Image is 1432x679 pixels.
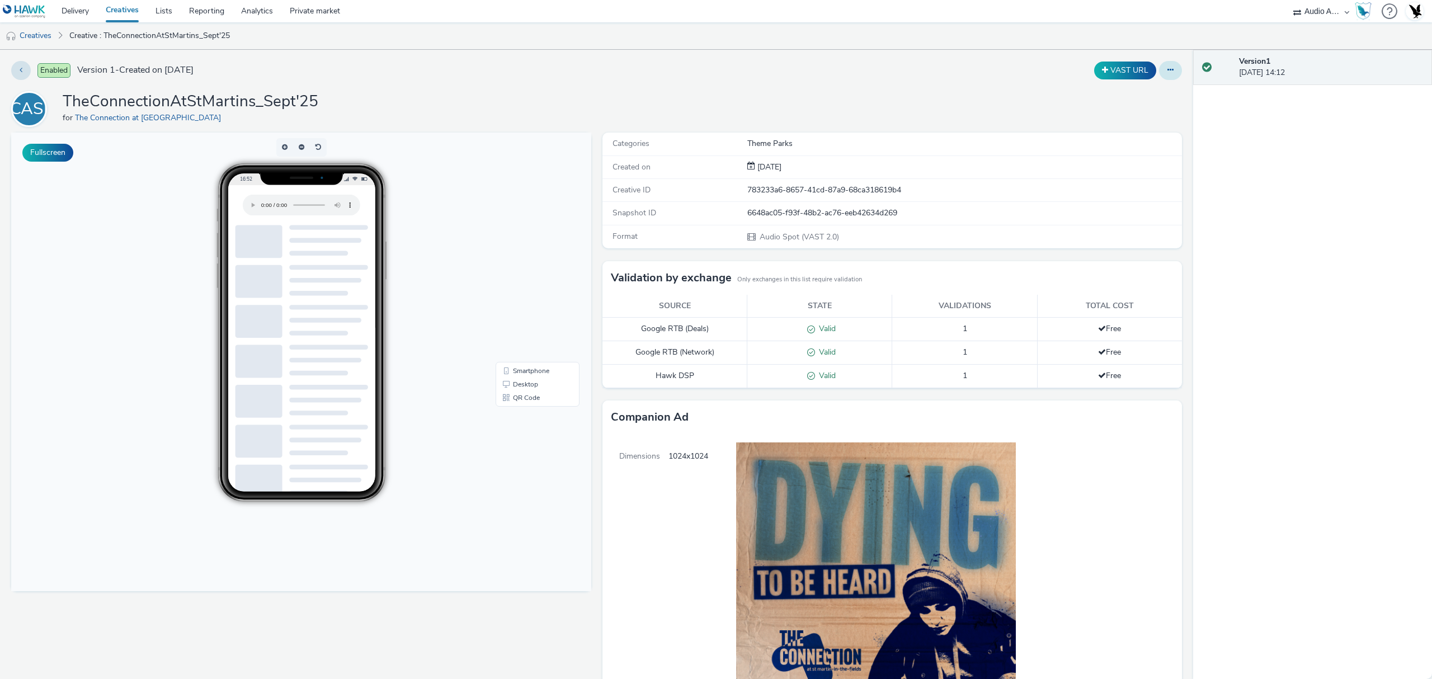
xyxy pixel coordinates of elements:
span: QR Code [502,262,529,268]
img: undefined Logo [3,4,46,18]
span: Valid [815,323,836,334]
small: Only exchanges in this list require validation [737,275,862,284]
span: Audio Spot (VAST 2.0) [759,232,839,242]
a: Hawk Academy [1355,2,1376,20]
strong: Version 1 [1239,56,1270,67]
span: Version 1 - Created on [DATE] [77,64,194,77]
div: TCASM [1,93,58,125]
div: Duplicate the creative as a VAST URL [1091,62,1159,79]
a: TCASM [11,103,51,114]
th: Validations [892,295,1037,318]
img: audio [6,31,17,42]
span: 1 [963,347,967,357]
td: Hawk DSP [602,364,747,388]
td: Google RTB (Network) [602,341,747,365]
button: VAST URL [1094,62,1156,79]
span: [DATE] [755,162,781,172]
button: Fullscreen [22,144,73,162]
span: Desktop [502,248,527,255]
span: Created on [613,162,651,172]
span: 1 [963,323,967,334]
div: [DATE] 14:12 [1239,56,1423,79]
span: Enabled [37,63,70,78]
span: Snapshot ID [613,208,656,218]
h3: Companion Ad [611,409,689,426]
span: Valid [815,347,836,357]
li: Smartphone [487,232,566,245]
img: Account UK [1406,3,1423,20]
span: 1 [963,370,967,381]
img: Hawk Academy [1355,2,1372,20]
span: Format [613,231,638,242]
span: Creative ID [613,185,651,195]
span: Categories [613,138,649,149]
th: Total cost [1037,295,1182,318]
td: Google RTB (Deals) [602,318,747,341]
span: Free [1098,323,1121,334]
h1: TheConnectionAtStMartins_Sept'25 [63,91,318,112]
span: for [63,112,75,123]
div: 783233a6-8657-41cd-87a9-68ca318619b4 [747,185,1181,196]
th: State [747,295,892,318]
a: The Connection at [GEOGRAPHIC_DATA] [75,112,225,123]
span: Valid [815,370,836,381]
span: 16:52 [228,43,241,49]
span: Free [1098,347,1121,357]
h3: Validation by exchange [611,270,732,286]
li: QR Code [487,258,566,272]
a: Creative : TheConnectionAtStMartins_Sept'25 [64,22,235,49]
span: Smartphone [502,235,538,242]
div: 6648ac05-f93f-48b2-ac76-eeb42634d269 [747,208,1181,219]
div: Theme Parks [747,138,1181,149]
li: Desktop [487,245,566,258]
span: Free [1098,370,1121,381]
div: Creation 12 September 2025, 14:12 [755,162,781,173]
th: Source [602,295,747,318]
